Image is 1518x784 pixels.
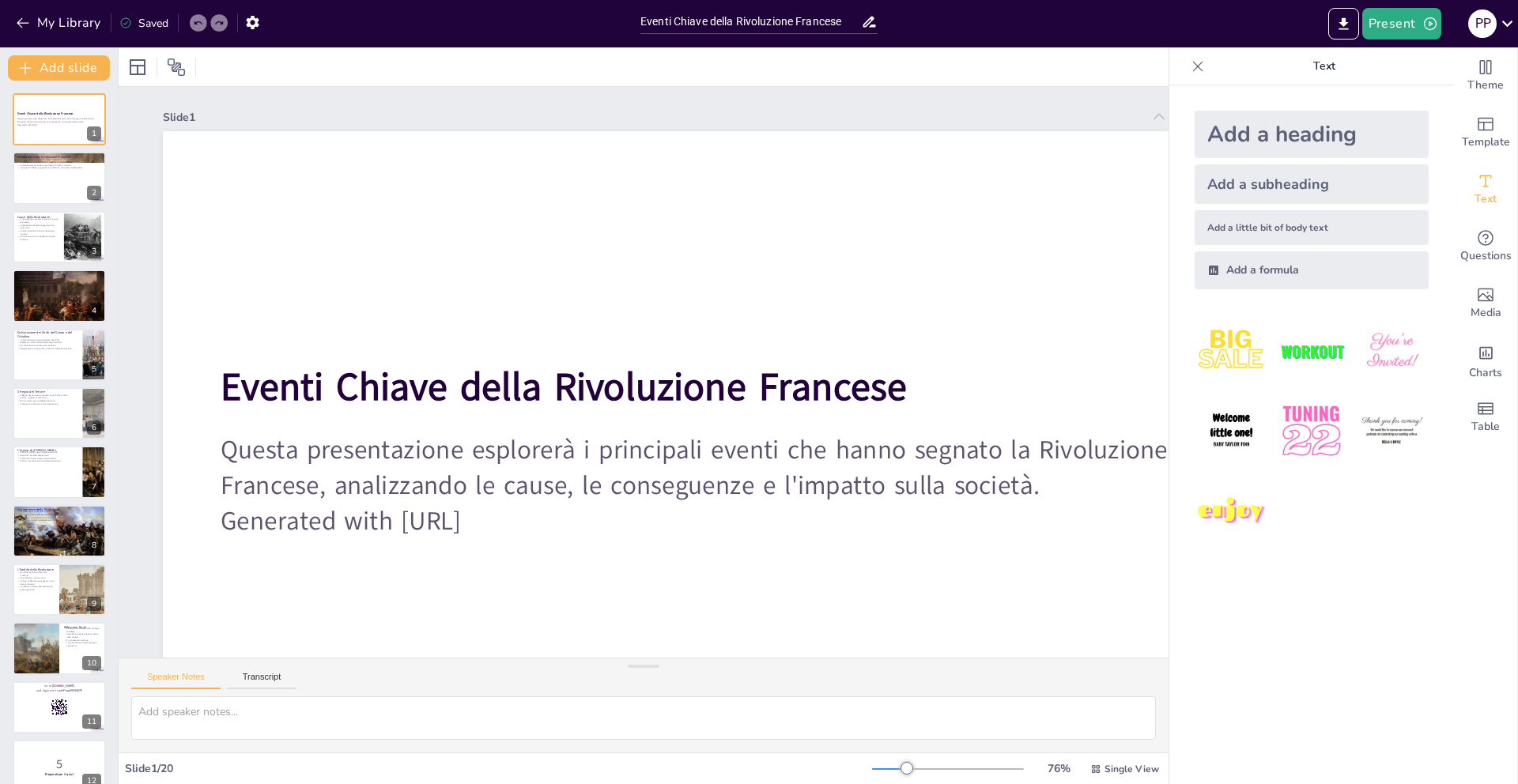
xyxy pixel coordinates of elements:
[17,454,78,458] p: Segnò la fine della Rivoluzione.
[1210,47,1438,85] p: Text
[1040,761,1078,776] div: 76 %
[82,714,101,729] div: 11
[13,505,106,557] div: 8
[17,402,78,405] p: Creò paura e divisione tra la popolazione.
[17,577,55,580] p: Ha promosso i diritti umani.
[17,112,73,116] strong: Eventi Chiave della Rivoluzione Francese
[1195,164,1429,204] div: Add a subheading
[640,10,861,33] input: Insert title
[13,93,106,145] div: https://cdn.sendsteps.com/images/logo/sendsteps_logo_white.pnghttps://cdn.sendsteps.com/images/lo...
[17,511,101,514] p: Ha dato vita a nuove idee politiche.
[17,344,78,347] p: Ha influenzato le costituzioni moderne.
[125,761,872,776] div: Slide 1 / 20
[1454,332,1517,389] div: Add charts and graphs
[17,399,78,402] p: Mostrò il lato oscuro della Rivoluzione.
[227,672,297,689] button: Transcript
[13,329,106,381] div: https://cdn.sendsteps.com/images/logo/sendsteps_logo_white.pnghttps://cdn.sendsteps.com/images/lo...
[1460,247,1512,265] span: Questions
[1195,251,1429,289] div: Add a formula
[163,110,1142,125] div: Slide 1
[1454,104,1517,161] div: Add ready made slides
[17,571,55,576] p: Ha influenzato le costituzioni moderne.
[17,579,55,585] p: Le idee di libertà e uguaglianza sono ancora rilevanti.
[17,341,78,344] p: Stabilisce i diritti fondamentali degli individui.
[13,387,106,439] div: https://cdn.sendsteps.com/images/logo/sendsteps_logo_white.pnghttps://cdn.sendsteps.com/images/lo...
[87,420,101,435] div: 6
[17,164,101,167] p: La Rivoluzione ha ispirato movimenti in tutto il mondo.
[119,16,168,31] div: Saved
[45,772,74,776] strong: Preparati per il quiz!
[64,624,101,629] p: Riflessioni Finali
[17,397,78,400] p: Portò a migliaia di esecuzioni.
[17,513,101,516] p: Ha ispirato movimenti democratici nel mondo.
[17,236,59,241] p: La frustrazione tra il popolo ha creato tensione.
[82,656,101,670] div: 10
[1468,8,1497,40] button: P P
[1355,394,1429,468] img: 6.jpeg
[13,446,106,498] div: 7
[17,756,101,773] p: 5
[87,538,101,552] div: 8
[17,586,55,591] p: L'eredità è visibile nelle democrazie contemporanee.
[1462,134,1510,151] span: Template
[1355,315,1429,388] img: 3.jpeg
[221,503,1256,539] p: Generated with [URL]
[17,347,78,350] p: Rappresenta un traguardo significativo della Rivoluzione.
[17,519,101,522] p: Ha contribuito alla consapevolezza dei diritti umani.
[17,284,101,287] p: Ha avuto un forte impatto simbolico.
[1454,275,1517,332] div: Add images, graphics, shapes or video
[17,460,78,463] p: Portò a una restaurazione dell'autoritarismo.
[1471,304,1501,322] span: Media
[1195,475,1268,548] img: 7.jpeg
[1195,315,1268,388] img: 1.jpeg
[64,632,101,638] p: Sottolinea la partecipazione attiva nella società.
[167,58,186,77] span: Position
[87,126,101,141] div: 1
[17,154,101,159] p: Introduzione alla Rivoluzione Francese
[13,681,106,733] div: 11
[87,244,101,258] div: 3
[1468,9,1497,38] div: P P
[13,152,106,204] div: https://cdn.sendsteps.com/images/logo/sendsteps_logo_white.pnghttps://cdn.sendsteps.com/images/lo...
[17,394,78,397] p: Il Regno del Terrore è avvenuto tra il 1793 e il 1794.
[17,458,78,461] p: Promosse riforme e idee rivoluzionarie.
[1454,389,1517,446] div: Add a table
[87,480,101,494] div: 7
[17,224,59,229] p: L'oppressione fiscale ha aggravato la situazione.
[17,229,59,235] p: Le idee illuministe hanno influenzato i rivoltosi.
[1362,8,1441,40] button: Present
[64,627,101,632] p: Insegna l'importanza della lotta per la libertà.
[64,641,101,646] p: I giovani devono essere ispirati a contribuire.
[17,123,101,126] p: Generated with [URL]
[17,688,101,693] p: and login with code
[87,597,101,611] div: 9
[17,218,59,224] p: L'ineguaglianza sociale è stata una causa principale.
[87,362,101,376] div: 5
[13,563,106,616] div: 9
[1454,161,1517,218] div: Add text boxes
[13,269,106,322] div: https://cdn.sendsteps.com/images/logo/sendsteps_logo_white.pnghttps://cdn.sendsteps.com/images/lo...
[17,166,101,169] p: I principi di libertà, uguaglianza e fraternità sono stati fondamentali.
[1454,47,1517,104] div: Change the overall theme
[17,390,78,394] p: Il Regno del Terrore
[1195,210,1429,245] div: Add a little bit of body text
[52,684,75,688] strong: [DOMAIN_NAME]
[64,639,101,642] p: È un processo continuo.
[17,507,101,511] p: Conseguenze della Rivoluzione
[87,186,101,200] div: 2
[221,432,1256,503] p: Questa presentazione esplorerà i principali eventi che hanno segnato la Rivoluzione Francese, ana...
[17,278,101,281] p: Simboleggia la ribellione contro l'oppressione.
[131,672,221,689] button: Speaker Notes
[17,215,59,220] p: Cause della Rivoluzione
[17,118,101,123] p: Questa presentazione esplorerà i principali eventi che hanno segnato la Rivoluzione Francese, ana...
[17,448,78,453] p: L'Ascesa di [PERSON_NAME]
[8,55,110,81] button: Add slide
[17,330,78,339] p: Dichiarazione dei Diritti dell'Uomo e del Cittadino
[17,567,55,572] p: L'Eredità della Rivoluzione
[1475,190,1497,208] span: Text
[1467,77,1504,94] span: Theme
[1328,8,1359,40] button: Export to PowerPoint
[1195,394,1268,468] img: 4.jpeg
[125,55,150,80] div: Layout
[221,361,908,413] strong: Eventi Chiave della Rivoluzione Francese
